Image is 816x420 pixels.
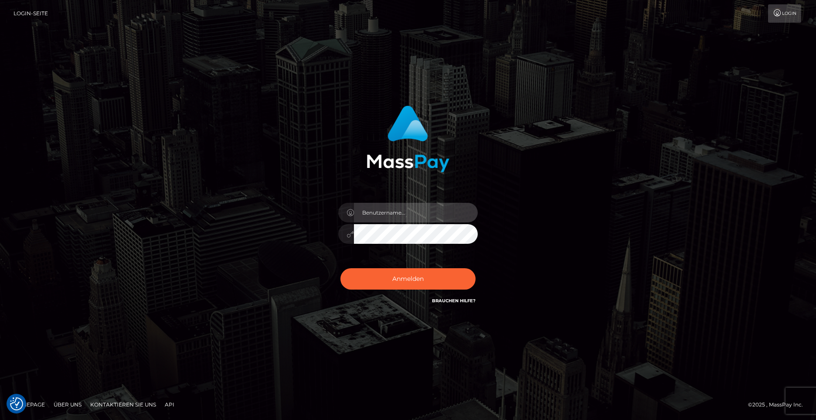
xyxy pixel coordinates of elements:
[768,4,801,23] a: Login
[50,398,85,411] a: Über uns
[340,268,476,290] button: Anmelden
[10,398,48,411] a: Homepage
[748,400,809,410] div: © 2025 , MassPay Inc.
[161,398,178,411] a: API
[354,203,478,222] input: Benutzername...
[14,4,48,23] a: Login-Seite
[10,397,23,410] button: Consent Preferences
[367,106,449,172] img: MassPay Login
[432,298,476,304] a: Brauchen Hilfe?
[10,397,23,410] img: Revisit consent button
[87,398,160,411] a: Kontaktieren Sie uns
